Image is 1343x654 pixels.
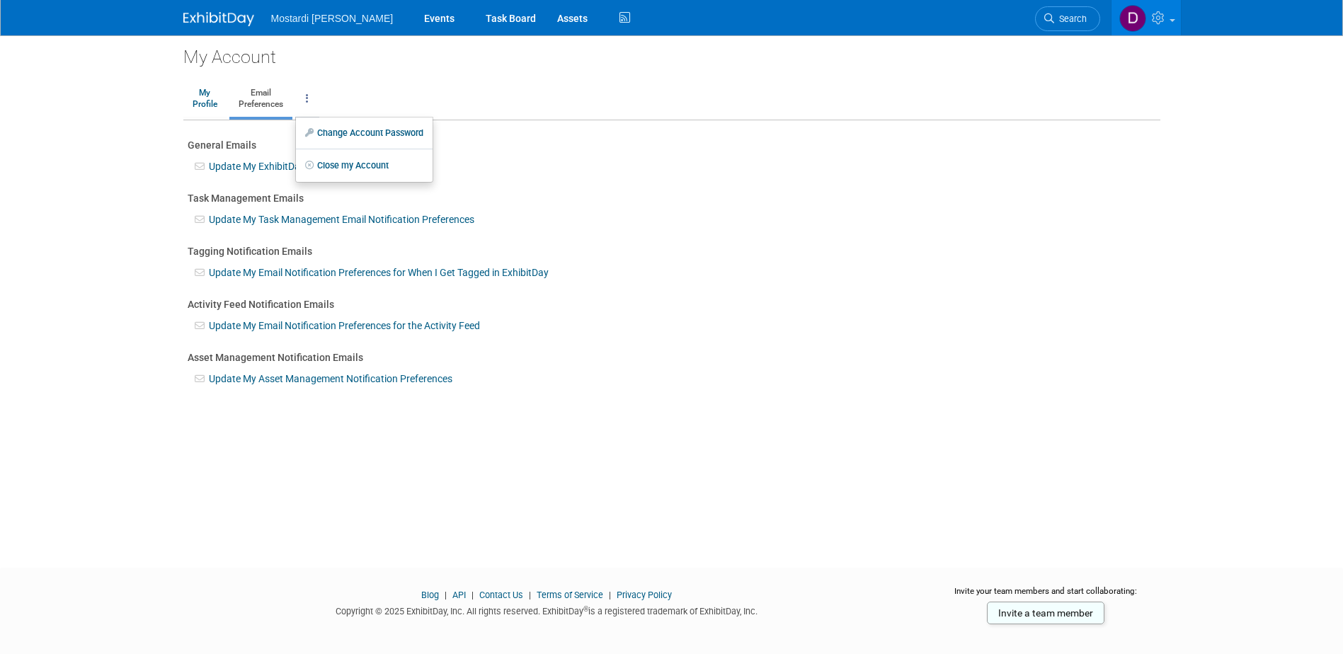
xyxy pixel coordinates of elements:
[468,590,477,600] span: |
[452,590,466,600] a: API
[183,602,911,618] div: Copyright © 2025 ExhibitDay, Inc. All rights reserved. ExhibitDay is a registered trademark of Ex...
[525,590,535,600] span: |
[209,320,480,331] a: Update My Email Notification Preferences for the Activity Feed
[188,350,1156,365] div: Asset Management Notification Emails
[441,590,450,600] span: |
[421,590,439,600] a: Blog
[188,191,1156,205] div: Task Management Emails
[209,267,549,278] a: Update My Email Notification Preferences for When I Get Tagged in ExhibitDay
[1035,6,1100,31] a: Search
[209,214,474,225] a: Update My Task Management Email Notification Preferences
[188,138,1156,152] div: General Emails
[1054,13,1087,24] span: Search
[583,605,588,613] sup: ®
[183,35,1160,69] div: My Account
[987,602,1104,624] a: Invite a team member
[209,373,452,384] a: Update My Asset Management Notification Preferences
[605,590,615,600] span: |
[617,590,672,600] a: Privacy Policy
[183,81,227,117] a: MyProfile
[229,81,292,117] a: EmailPreferences
[271,13,394,24] span: Mostardi [PERSON_NAME]
[209,161,422,172] a: Update My ExhibitDay General Email Preferences
[296,155,433,176] a: Close my Account
[1119,5,1146,32] img: Dan Grabowski
[479,590,523,600] a: Contact Us
[183,12,254,26] img: ExhibitDay
[188,297,1156,311] div: Activity Feed Notification Emails
[537,590,603,600] a: Terms of Service
[296,122,433,144] a: Change Account Password
[188,244,1156,258] div: Tagging Notification Emails
[932,585,1160,607] div: Invite your team members and start collaborating:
